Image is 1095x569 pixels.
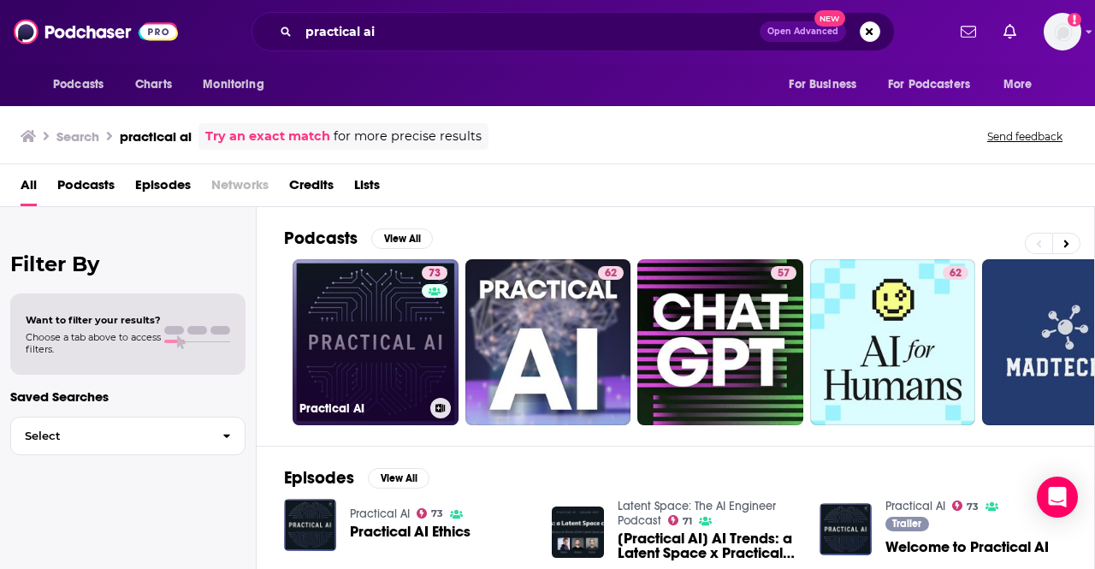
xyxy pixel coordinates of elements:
[771,266,796,280] a: 57
[10,252,246,276] h2: Filter By
[885,540,1049,554] a: Welcome to Practical AI
[10,417,246,455] button: Select
[429,265,441,282] span: 73
[618,499,776,528] a: Latent Space: The AI Engineer Podcast
[885,499,945,513] a: Practical AI
[252,12,895,51] div: Search podcasts, credits, & more...
[810,259,976,425] a: 62
[814,10,845,27] span: New
[991,68,1054,101] button: open menu
[57,171,115,206] a: Podcasts
[767,27,838,36] span: Open Advanced
[943,266,968,280] a: 62
[877,68,995,101] button: open menu
[21,171,37,206] a: All
[1037,477,1078,518] div: Open Intercom Messenger
[135,171,191,206] a: Episodes
[422,266,447,280] a: 73
[954,17,983,46] a: Show notifications dropdown
[1044,13,1081,50] img: User Profile
[997,17,1023,46] a: Show notifications dropdown
[1003,73,1033,97] span: More
[334,127,482,146] span: for more precise results
[368,468,429,489] button: View All
[950,265,962,282] span: 62
[777,68,878,101] button: open menu
[11,430,209,442] span: Select
[789,73,856,97] span: For Business
[350,507,410,521] a: Practical AI
[299,18,760,45] input: Search podcasts, credits, & more...
[820,503,872,555] img: Welcome to Practical AI
[605,265,617,282] span: 62
[289,171,334,206] a: Credits
[350,525,471,539] a: Practical AI Ethics
[778,265,790,282] span: 57
[637,259,803,425] a: 57
[1068,13,1081,27] svg: Add a profile image
[299,401,423,416] h3: Practical AI
[205,127,330,146] a: Try an exact match
[284,467,354,489] h2: Episodes
[284,467,429,489] a: EpisodesView All
[26,331,161,355] span: Choose a tab above to access filters.
[967,503,979,511] span: 73
[203,73,263,97] span: Monitoring
[56,128,99,145] h3: Search
[888,73,970,97] span: For Podcasters
[760,21,846,42] button: Open AdvancedNew
[26,314,161,326] span: Want to filter your results?
[465,259,631,425] a: 62
[668,515,693,525] a: 71
[431,510,443,518] span: 73
[284,228,358,249] h2: Podcasts
[124,68,182,101] a: Charts
[191,68,286,101] button: open menu
[10,388,246,405] p: Saved Searches
[14,15,178,48] img: Podchaser - Follow, Share and Rate Podcasts
[1044,13,1081,50] span: Logged in as tyllerbarner
[135,73,172,97] span: Charts
[1044,13,1081,50] button: Show profile menu
[683,518,692,525] span: 71
[598,266,624,280] a: 62
[120,128,192,145] h3: practical ai
[284,228,433,249] a: PodcastsView All
[417,508,444,519] a: 73
[371,228,433,249] button: View All
[952,501,980,511] a: 73
[892,519,921,529] span: Trailer
[552,507,604,559] img: [Practical AI] AI Trends: a Latent Space x Practical AI crossover pod!
[293,259,459,425] a: 73Practical AI
[41,68,126,101] button: open menu
[53,73,104,97] span: Podcasts
[354,171,380,206] a: Lists
[211,171,269,206] span: Networks
[982,129,1068,144] button: Send feedback
[284,499,336,551] img: Practical AI Ethics
[618,531,799,560] a: [Practical AI] AI Trends: a Latent Space x Practical AI crossover pod!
